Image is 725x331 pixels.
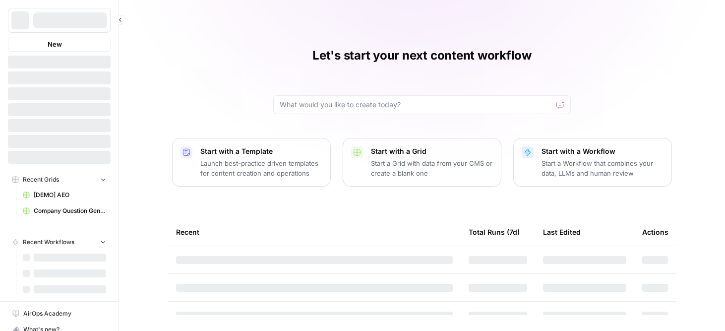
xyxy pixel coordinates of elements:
[312,48,532,64] h1: Let's start your next content workflow
[469,218,520,246] div: Total Runs (7d)
[343,138,501,187] button: Start with a GridStart a Grid with data from your CMS or create a blank one
[8,235,111,250] button: Recent Workflows
[543,218,581,246] div: Last Edited
[200,158,322,178] p: Launch best-practice driven templates for content creation and operations
[23,175,59,184] span: Recent Grids
[18,203,111,219] a: Company Question Generation
[8,306,111,322] a: AirOps Academy
[34,206,106,215] span: Company Question Generation
[8,172,111,187] button: Recent Grids
[513,138,672,187] button: Start with a WorkflowStart a Workflow that combines your data, LLMs and human review
[8,37,111,52] button: New
[48,39,62,49] span: New
[542,146,664,156] p: Start with a Workflow
[200,146,322,156] p: Start with a Template
[176,218,453,246] div: Recent
[18,187,111,203] a: [DEMO] AEO
[280,100,552,110] input: What would you like to create today?
[542,158,664,178] p: Start a Workflow that combines your data, LLMs and human review
[371,146,493,156] p: Start with a Grid
[23,309,106,318] span: AirOps Academy
[371,158,493,178] p: Start a Grid with data from your CMS or create a blank one
[23,238,74,247] span: Recent Workflows
[172,138,331,187] button: Start with a TemplateLaunch best-practice driven templates for content creation and operations
[34,191,106,199] span: [DEMO] AEO
[642,218,668,246] div: Actions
